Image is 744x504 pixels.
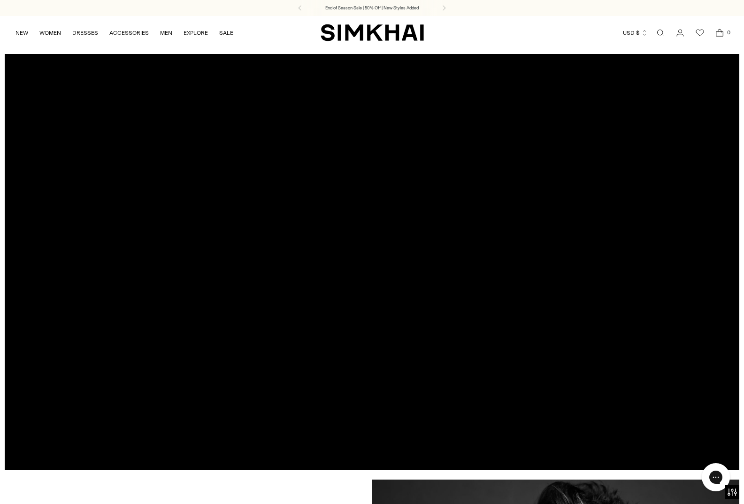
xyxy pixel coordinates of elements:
[321,23,424,42] a: SIMKHAI
[671,23,690,42] a: Go to the account page
[697,460,735,495] iframe: Gorgias live chat messenger
[72,23,98,43] a: DRESSES
[219,23,233,43] a: SALE
[623,23,648,43] button: USD $
[690,23,709,42] a: Wishlist
[15,23,28,43] a: NEW
[109,23,149,43] a: ACCESSORIES
[724,28,733,37] span: 0
[184,23,208,43] a: EXPLORE
[39,23,61,43] a: WOMEN
[651,23,670,42] a: Open search modal
[710,23,729,42] a: Open cart modal
[160,23,172,43] a: MEN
